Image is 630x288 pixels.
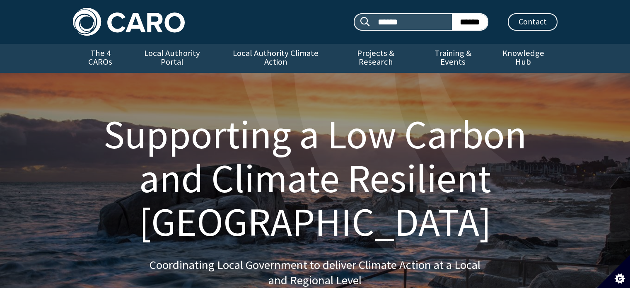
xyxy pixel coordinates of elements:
[128,44,217,73] a: Local Authority Portal
[508,13,558,31] a: Contact
[217,44,335,73] a: Local Authority Climate Action
[73,8,185,36] img: Caro logo
[73,44,128,73] a: The 4 CAROs
[335,44,417,73] a: Projects & Research
[597,255,630,288] button: Set cookie preferences
[489,44,557,73] a: Knowledge Hub
[83,113,548,244] h1: Supporting a Low Carbon and Climate Resilient [GEOGRAPHIC_DATA]
[417,44,489,73] a: Training & Events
